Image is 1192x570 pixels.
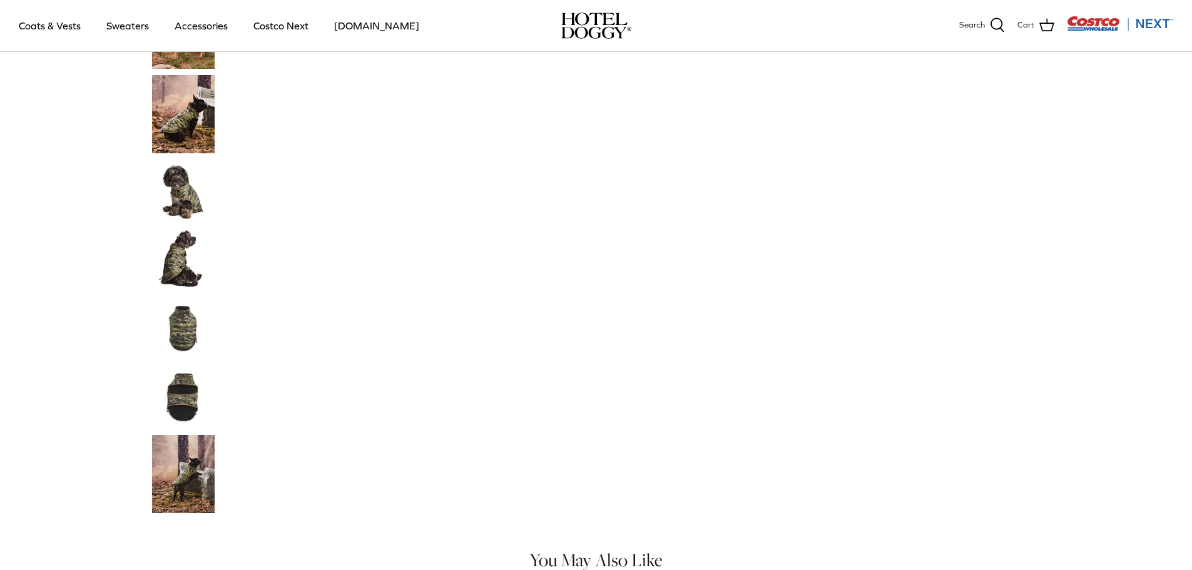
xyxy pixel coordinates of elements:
[152,297,215,360] a: Thumbnail Link
[152,366,215,429] a: Thumbnail Link
[1017,19,1034,32] span: Cart
[959,19,985,32] span: Search
[561,13,631,39] img: hoteldoggycom
[1067,16,1173,31] img: Costco Next
[561,13,631,39] a: hoteldoggy.com hoteldoggycom
[152,551,1041,570] h4: You May Also Like
[95,4,160,47] a: Sweaters
[152,75,215,153] a: Thumbnail Link
[152,435,215,513] a: Thumbnail Link
[242,4,320,47] a: Costco Next
[1067,24,1173,33] a: Visit Costco Next
[163,4,239,47] a: Accessories
[323,4,430,47] a: [DOMAIN_NAME]
[1017,18,1054,34] a: Cart
[8,4,92,47] a: Coats & Vests
[152,228,215,291] a: Thumbnail Link
[152,160,215,222] a: Thumbnail Link
[959,18,1005,34] a: Search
